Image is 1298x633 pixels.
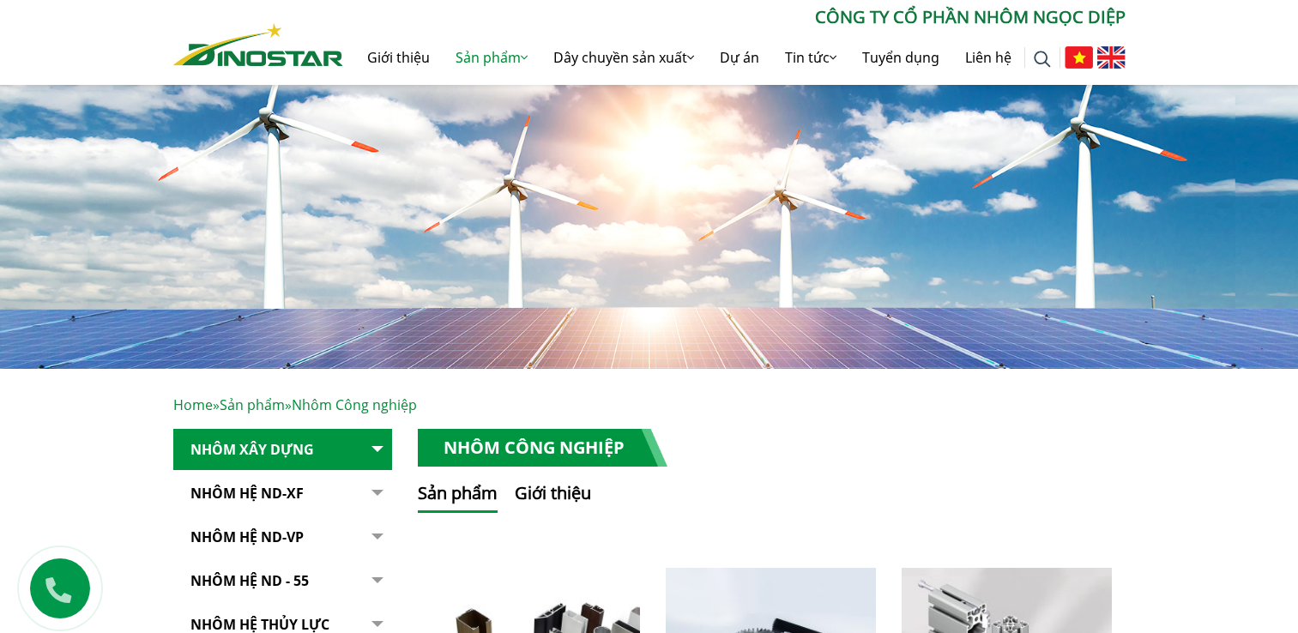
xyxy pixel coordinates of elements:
[707,30,772,85] a: Dự án
[772,30,849,85] a: Tin tức
[515,480,591,513] button: Giới thiệu
[173,516,392,558] a: Nhôm Hệ ND-VP
[540,30,707,85] a: Dây chuyền sản xuất
[173,473,392,515] a: Nhôm Hệ ND-XF
[173,560,392,602] a: NHÔM HỆ ND - 55
[173,23,343,66] img: Nhôm Dinostar
[418,429,667,467] h1: Nhôm Công nghiệp
[443,30,540,85] a: Sản phẩm
[1034,51,1051,68] img: search
[1097,46,1126,69] img: English
[1065,46,1093,69] img: Tiếng Việt
[354,30,443,85] a: Giới thiệu
[173,395,417,414] span: » »
[292,395,417,414] span: Nhôm Công nghiệp
[220,395,285,414] a: Sản phẩm
[173,395,213,414] a: Home
[173,429,392,471] a: Nhôm Xây dựng
[343,4,1126,30] p: CÔNG TY CỔ PHẦN NHÔM NGỌC DIỆP
[418,480,498,513] button: Sản phẩm
[849,30,952,85] a: Tuyển dụng
[952,30,1024,85] a: Liên hệ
